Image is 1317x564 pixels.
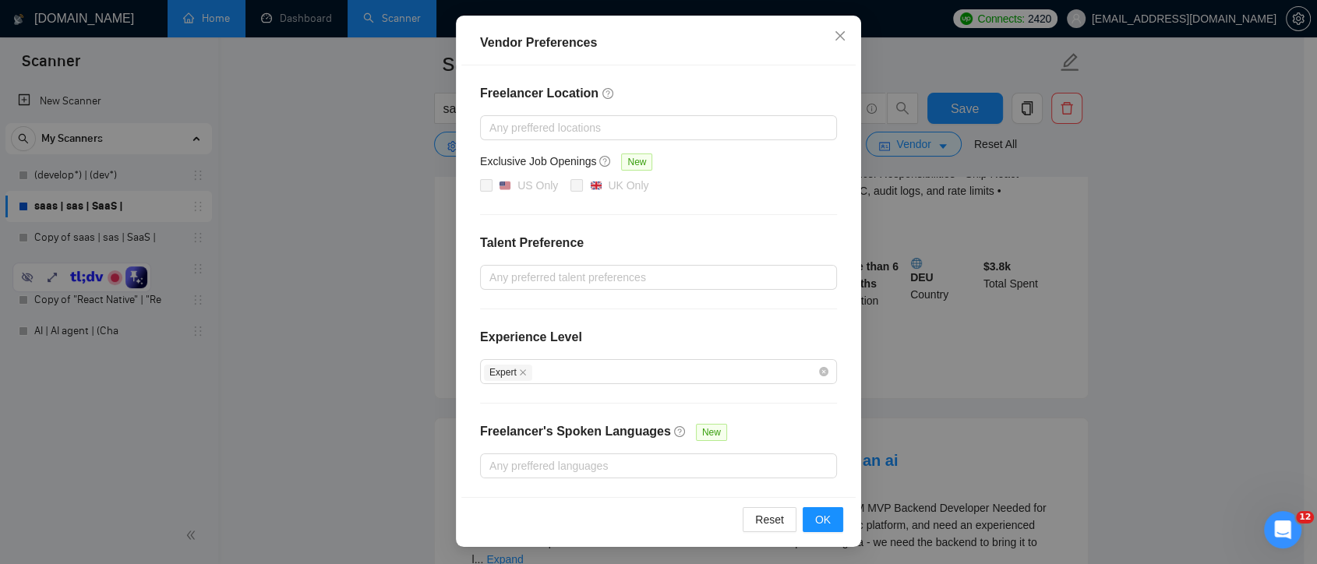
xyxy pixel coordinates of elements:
[1264,511,1301,548] iframe: Intercom live chat
[819,16,861,58] button: Close
[480,422,671,441] h4: Freelancer's Spoken Languages
[819,367,828,376] span: close-circle
[480,33,837,52] div: Vendor Preferences
[599,155,612,167] span: question-circle
[834,30,846,42] span: close
[480,234,837,252] h4: Talent Preference
[602,87,615,100] span: question-circle
[815,511,831,528] span: OK
[608,177,648,194] div: UK Only
[480,84,837,103] h4: Freelancer Location
[591,180,602,191] img: 🇬🇧
[484,365,532,381] span: Expert
[743,507,796,532] button: Reset
[500,180,510,191] img: 🇺🇸
[517,177,558,194] div: US Only
[519,368,527,376] span: close
[803,507,843,532] button: OK
[480,328,582,347] h4: Experience Level
[621,153,652,171] span: New
[755,511,784,528] span: Reset
[480,153,596,170] h5: Exclusive Job Openings
[1296,511,1314,523] span: 12
[696,424,727,441] span: New
[674,425,687,438] span: question-circle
